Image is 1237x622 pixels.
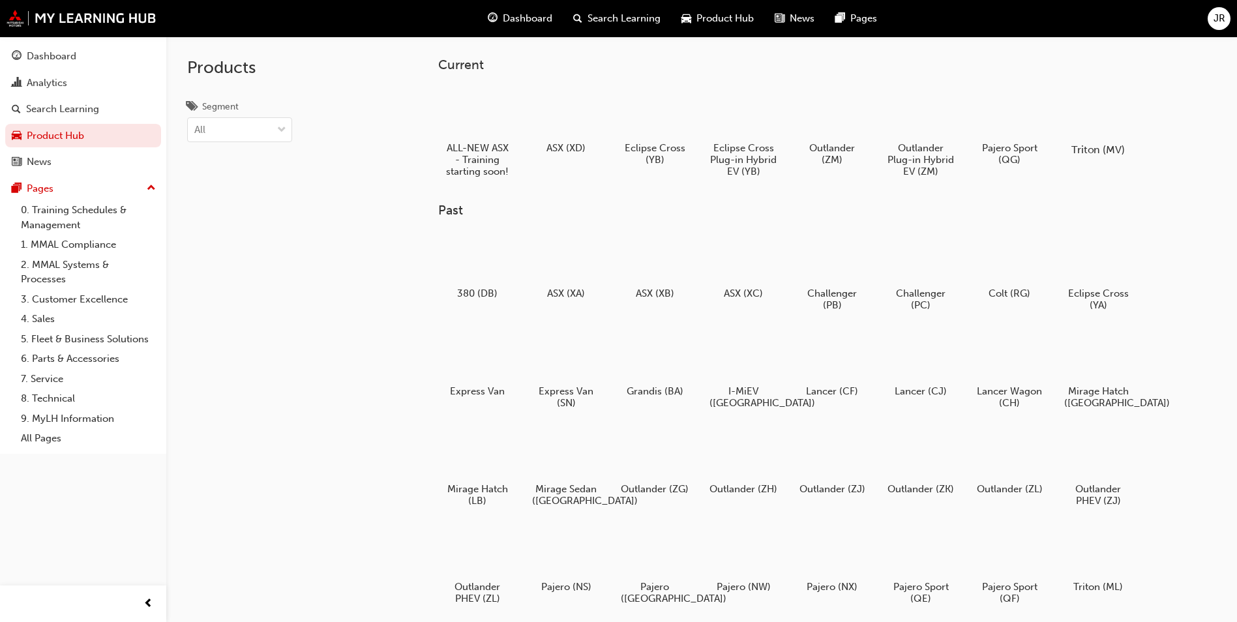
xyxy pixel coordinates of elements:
[835,10,845,27] span: pages-icon
[887,288,955,311] h5: Challenger (PC)
[477,5,563,32] a: guage-iconDashboard
[5,97,161,121] a: Search Learning
[16,369,161,389] a: 7. Service
[438,424,516,512] a: Mirage Hatch (LB)
[527,327,605,414] a: Express Van (SN)
[12,156,22,168] span: news-icon
[5,177,161,201] button: Pages
[532,483,601,507] h5: Mirage Sedan ([GEOGRAPHIC_DATA])
[882,424,960,500] a: Outlander (ZK)
[438,229,516,304] a: 380 (DB)
[616,83,694,170] a: Eclipse Cross (YB)
[621,142,689,166] h5: Eclipse Cross (YB)
[16,428,161,449] a: All Pages
[16,200,161,235] a: 0. Training Schedules & Management
[681,10,691,27] span: car-icon
[573,10,582,27] span: search-icon
[709,483,778,495] h5: Outlander (ZH)
[616,522,694,610] a: Pajero ([GEOGRAPHIC_DATA])
[27,76,67,91] div: Analytics
[790,11,814,26] span: News
[12,183,22,195] span: pages-icon
[443,385,512,397] h5: Express Van
[798,385,867,397] h5: Lancer (CF)
[443,581,512,604] h5: Outlander PHEV (ZL)
[621,288,689,299] h5: ASX (XB)
[1064,288,1133,311] h5: Eclipse Cross (YA)
[1059,522,1137,598] a: Triton (ML)
[976,288,1044,299] h5: Colt (RG)
[970,327,1049,414] a: Lancer Wagon (CH)
[764,5,825,32] a: news-iconNews
[793,327,871,402] a: Lancer (CF)
[976,483,1044,495] h5: Outlander (ZL)
[187,57,292,78] h2: Products
[187,102,197,113] span: tags-icon
[12,130,22,142] span: car-icon
[527,522,605,598] a: Pajero (NS)
[527,83,605,158] a: ASX (XD)
[850,11,877,26] span: Pages
[1059,424,1137,512] a: Outlander PHEV (ZJ)
[825,5,887,32] a: pages-iconPages
[27,49,76,64] div: Dashboard
[1062,143,1135,156] h5: Triton (MV)
[793,229,871,316] a: Challenger (PB)
[887,385,955,397] h5: Lancer (CJ)
[1208,7,1230,30] button: JR
[887,142,955,177] h5: Outlander Plug-in Hybrid EV (ZM)
[798,288,867,311] h5: Challenger (PB)
[1064,483,1133,507] h5: Outlander PHEV (ZJ)
[621,385,689,397] h5: Grandis (BA)
[970,229,1049,304] a: Colt (RG)
[616,229,694,304] a: ASX (XB)
[438,522,516,610] a: Outlander PHEV (ZL)
[887,483,955,495] h5: Outlander (ZK)
[775,10,784,27] span: news-icon
[16,409,161,429] a: 9. MyLH Information
[616,327,694,402] a: Grandis (BA)
[438,327,516,402] a: Express Van
[621,483,689,495] h5: Outlander (ZG)
[202,100,239,113] div: Segment
[16,389,161,409] a: 8. Technical
[488,10,498,27] span: guage-icon
[16,235,161,255] a: 1. MMAL Compliance
[147,180,156,197] span: up-icon
[438,203,1179,218] h3: Past
[26,102,99,117] div: Search Learning
[882,522,960,610] a: Pajero Sport (QE)
[5,44,161,68] a: Dashboard
[16,329,161,349] a: 5. Fleet & Business Solutions
[793,522,871,598] a: Pajero (NX)
[976,142,1044,166] h5: Pajero Sport (QG)
[16,289,161,310] a: 3. Customer Excellence
[882,327,960,402] a: Lancer (CJ)
[1064,385,1133,409] h5: Mirage Hatch ([GEOGRAPHIC_DATA])
[16,349,161,369] a: 6. Parts & Accessories
[532,288,601,299] h5: ASX (XA)
[503,11,552,26] span: Dashboard
[5,150,161,174] a: News
[1214,11,1225,26] span: JR
[7,10,156,27] img: mmal
[709,288,778,299] h5: ASX (XC)
[16,309,161,329] a: 4. Sales
[704,424,782,500] a: Outlander (ZH)
[16,255,161,289] a: 2. MMAL Systems & Processes
[704,327,782,414] a: I-MiEV ([GEOGRAPHIC_DATA])
[532,142,601,154] h5: ASX (XD)
[1059,83,1137,158] a: Triton (MV)
[5,71,161,95] a: Analytics
[621,581,689,604] h5: Pajero ([GEOGRAPHIC_DATA])
[704,229,782,304] a: ASX (XC)
[143,596,153,612] span: prev-icon
[277,122,286,139] span: down-icon
[12,104,21,115] span: search-icon
[671,5,764,32] a: car-iconProduct Hub
[970,83,1049,170] a: Pajero Sport (QG)
[709,385,778,409] h5: I-MiEV ([GEOGRAPHIC_DATA])
[798,142,867,166] h5: Outlander (ZM)
[704,522,782,598] a: Pajero (NW)
[5,42,161,177] button: DashboardAnalyticsSearch LearningProduct HubNews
